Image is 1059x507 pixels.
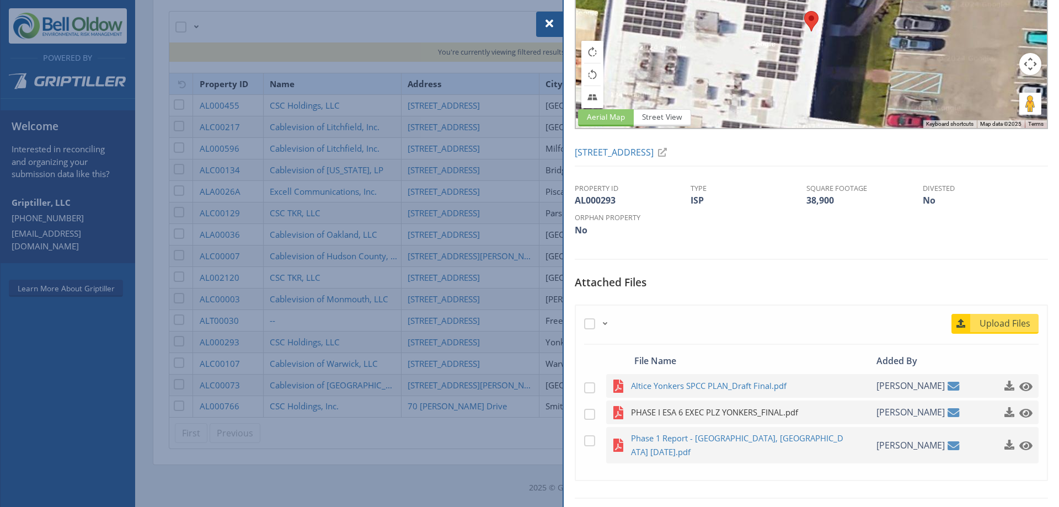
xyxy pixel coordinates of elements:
[1016,435,1030,455] a: Click to preview this file
[631,405,873,419] a: PHASE I ESA 6 EXEC PLZ YONKERS_FINAL.pdf
[581,41,603,63] button: Rotate map clockwise
[951,314,1039,334] a: Upload Files
[578,109,634,126] span: Aerial Map
[876,401,945,424] span: [PERSON_NAME]
[876,374,945,398] span: [PERSON_NAME]
[1019,53,1041,75] button: Map camera controls
[575,183,691,194] th: Property ID
[972,317,1039,330] span: Upload Files
[923,194,935,206] span: No
[631,379,847,393] span: Altice Yonkers SPCC PLAN_Draft Final.pdf
[980,121,1021,127] span: Map data ©2025
[575,224,587,236] span: No
[1028,121,1044,127] a: Terms (opens in new tab)
[631,353,873,369] div: File Name
[581,86,603,108] button: Tilt map
[581,63,603,86] button: Rotate map counterclockwise
[691,183,806,194] th: Type
[806,183,922,194] th: Square Footage
[575,212,691,223] th: Orphan Property
[691,194,704,206] span: ISP
[575,146,671,158] a: [STREET_ADDRESS]
[1016,403,1030,423] a: Click to preview this file
[631,379,873,393] a: Altice Yonkers SPCC PLAN_Draft Final.pdf
[631,431,873,459] a: Phase 1 Report - [GEOGRAPHIC_DATA], [GEOGRAPHIC_DATA] [DATE].pdf
[633,109,691,126] span: Street View
[631,431,847,459] span: Phase 1 Report - [GEOGRAPHIC_DATA], [GEOGRAPHIC_DATA] [DATE].pdf
[575,276,1048,297] h5: Attached Files
[873,353,960,369] div: Added By
[1016,376,1030,396] a: Click to preview this file
[1019,93,1041,115] button: Drag Pegman onto the map to open Street View
[876,434,945,457] span: [PERSON_NAME]
[926,120,974,128] button: Keyboard shortcuts
[806,194,834,206] span: 38,900
[923,183,1039,194] th: Divested
[631,405,847,419] span: PHASE I ESA 6 EXEC PLZ YONKERS_FINAL.pdf
[575,194,616,206] span: AL000293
